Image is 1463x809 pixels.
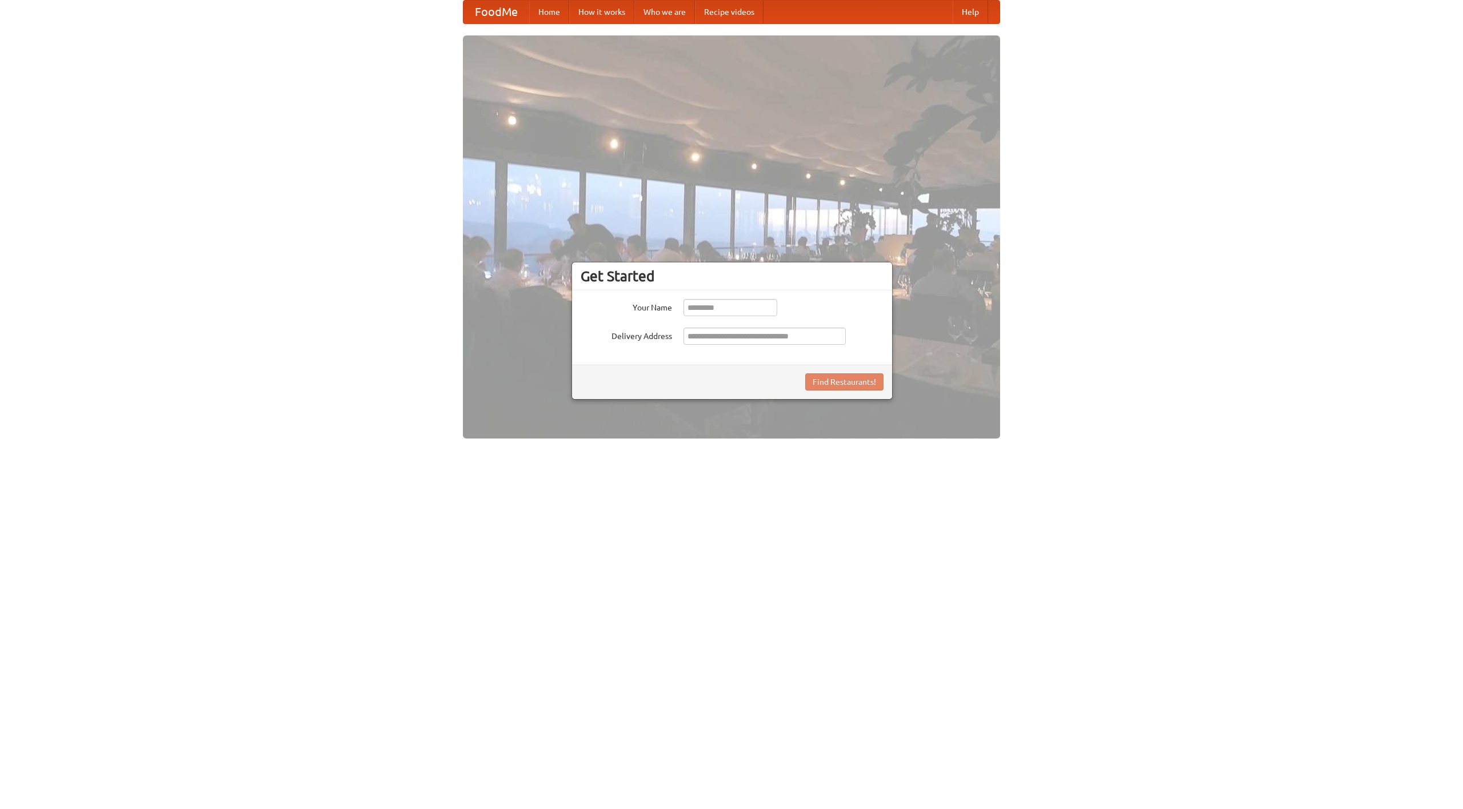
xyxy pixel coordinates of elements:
a: Home [529,1,569,23]
a: Who we are [634,1,695,23]
label: Delivery Address [581,328,672,342]
button: Find Restaurants! [805,373,884,390]
a: FoodMe [463,1,529,23]
a: Help [953,1,988,23]
a: Recipe videos [695,1,764,23]
a: How it works [569,1,634,23]
label: Your Name [581,299,672,313]
h3: Get Started [581,268,884,285]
